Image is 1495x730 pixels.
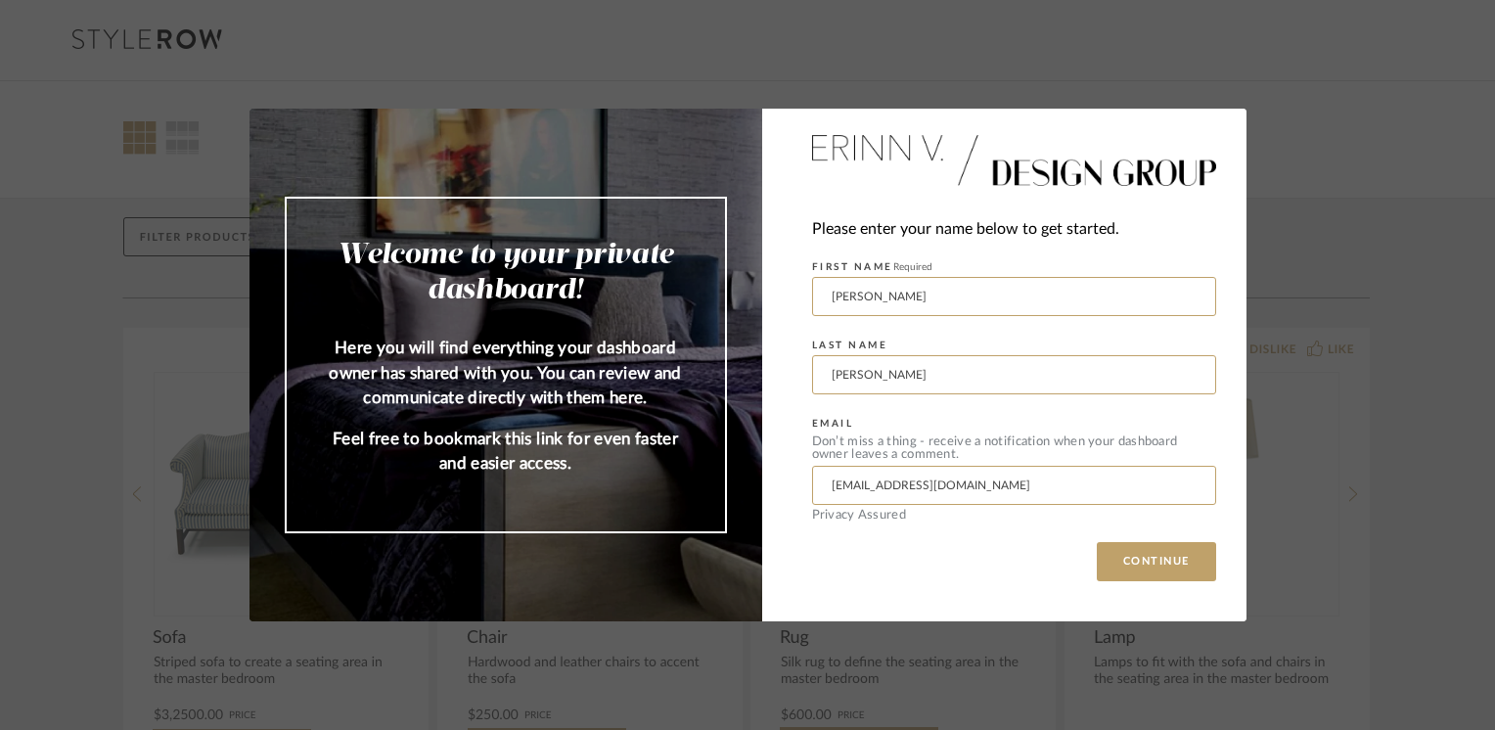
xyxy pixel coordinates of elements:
[812,216,1216,243] div: Please enter your name below to get started.
[812,509,1216,522] div: Privacy Assured
[326,427,686,477] p: Feel free to bookmark this link for even faster and easier access.
[812,355,1216,394] input: Enter Last Name
[812,435,1216,461] div: Don’t miss a thing - receive a notification when your dashboard owner leaves a comment.
[812,418,854,430] label: EMAIL
[326,336,686,411] p: Here you will find everything your dashboard owner has shared with you. You can review and commun...
[812,340,888,351] label: LAST NAME
[326,238,686,308] h2: Welcome to your private dashboard!
[1097,542,1216,581] button: CONTINUE
[812,261,932,273] label: FIRST NAME
[812,466,1216,505] input: Enter Email
[812,277,1216,316] input: Enter First Name
[893,262,932,272] span: Required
